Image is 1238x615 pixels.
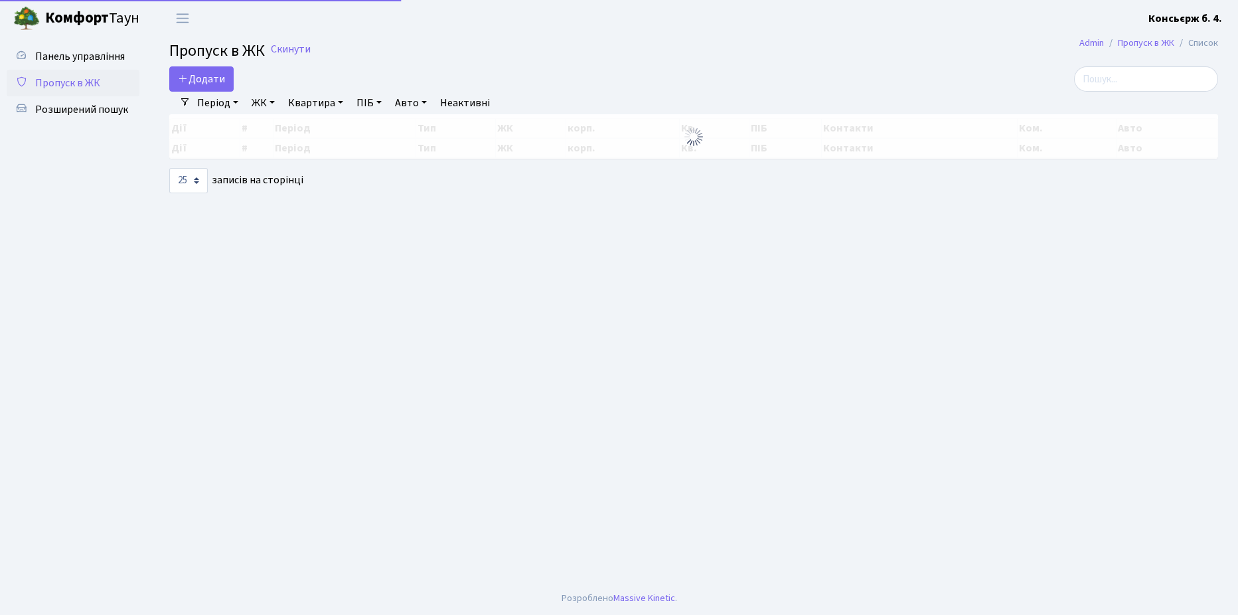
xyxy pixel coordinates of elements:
a: Неактивні [435,92,495,114]
span: Розширений пошук [35,102,128,117]
a: Massive Kinetic [613,591,675,605]
a: ПІБ [351,92,387,114]
div: Розроблено . [562,591,677,606]
a: Скинути [271,43,311,56]
a: Період [192,92,244,114]
a: Квартира [283,92,348,114]
b: Консьєрж б. 4. [1148,11,1222,26]
label: записів на сторінці [169,168,303,193]
img: logo.png [13,5,40,32]
select: записів на сторінці [169,168,208,193]
span: Таун [45,7,139,30]
a: Додати [169,66,234,92]
a: Пропуск в ЖК [1118,36,1174,50]
span: Пропуск в ЖК [169,39,265,62]
a: Авто [390,92,432,114]
a: Розширений пошук [7,96,139,123]
b: Комфорт [45,7,109,29]
button: Переключити навігацію [166,7,199,29]
a: Пропуск в ЖК [7,70,139,96]
span: Пропуск в ЖК [35,76,100,90]
input: Пошук... [1074,66,1218,92]
img: Обробка... [683,126,704,147]
nav: breadcrumb [1059,29,1238,57]
a: Admin [1079,36,1104,50]
a: ЖК [246,92,280,114]
span: Панель управління [35,49,125,64]
a: Панель управління [7,43,139,70]
li: Список [1174,36,1218,50]
span: Додати [178,72,225,86]
a: Консьєрж б. 4. [1148,11,1222,27]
